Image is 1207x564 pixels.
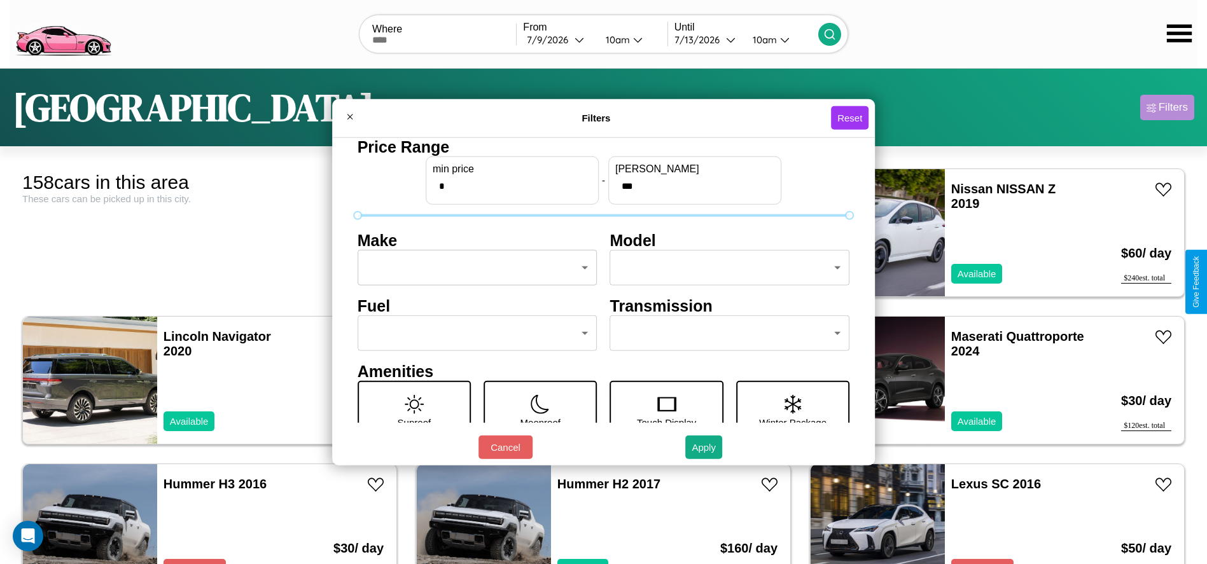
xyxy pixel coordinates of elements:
[22,193,397,204] div: These cars can be picked up in this city.
[22,172,397,193] div: 158 cars in this area
[361,113,831,123] h4: Filters
[1159,101,1188,114] div: Filters
[759,413,827,430] p: Winter Package
[13,521,43,551] div: Open Intercom Messenger
[599,34,633,46] div: 10am
[1140,95,1194,120] button: Filters
[951,477,1041,491] a: Lexus SC 2016
[358,137,850,156] h4: Price Range
[674,34,726,46] div: 7 / 13 / 2026
[557,477,660,491] a: Hummer H2 2017
[1192,256,1201,308] div: Give Feedback
[674,22,818,33] label: Until
[743,33,818,46] button: 10am
[596,33,667,46] button: 10am
[433,163,592,174] label: min price
[358,231,597,249] h4: Make
[746,34,780,46] div: 10am
[398,413,431,430] p: Sunroof
[358,296,597,315] h4: Fuel
[602,172,605,189] p: -
[610,296,850,315] h4: Transmission
[523,22,667,33] label: From
[951,182,1056,210] a: Nissan NISSAN Z 2019
[958,413,996,430] p: Available
[478,436,533,459] button: Cancel
[164,477,267,491] a: Hummer H3 2016
[13,81,374,134] h1: [GEOGRAPHIC_DATA]
[951,329,1084,358] a: Maserati Quattroporte 2024
[523,33,595,46] button: 7/9/2026
[685,436,722,459] button: Apply
[10,6,116,59] img: logo
[1121,421,1171,431] div: $ 120 est. total
[1121,233,1171,273] h3: $ 60 / day
[610,231,850,249] h4: Model
[372,24,516,35] label: Where
[164,329,271,358] a: Lincoln Navigator 2020
[615,163,774,174] label: [PERSON_NAME]
[170,413,209,430] p: Available
[1121,381,1171,421] h3: $ 30 / day
[358,362,850,380] h4: Amenities
[958,265,996,282] p: Available
[1121,273,1171,284] div: $ 240 est. total
[831,106,869,130] button: Reset
[637,413,696,430] p: Touch Display
[527,34,575,46] div: 7 / 9 / 2026
[520,413,561,430] p: Moonroof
